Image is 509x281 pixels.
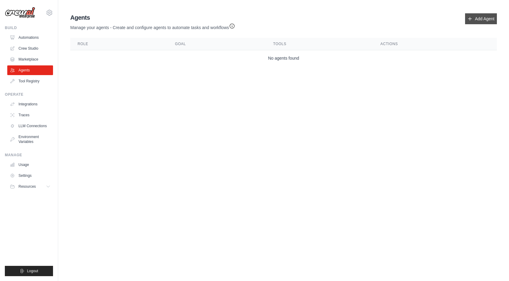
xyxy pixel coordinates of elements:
[70,50,497,66] td: No agents found
[18,184,36,189] span: Resources
[373,38,497,50] th: Actions
[70,13,235,22] h2: Agents
[7,171,53,180] a: Settings
[266,38,373,50] th: Tools
[7,65,53,75] a: Agents
[5,266,53,276] button: Logout
[7,55,53,64] a: Marketplace
[5,153,53,157] div: Manage
[5,7,35,18] img: Logo
[168,38,266,50] th: Goal
[7,110,53,120] a: Traces
[7,182,53,191] button: Resources
[70,38,168,50] th: Role
[7,76,53,86] a: Tool Registry
[7,99,53,109] a: Integrations
[5,25,53,30] div: Build
[465,13,497,24] a: Add Agent
[7,132,53,147] a: Environment Variables
[7,33,53,42] a: Automations
[7,44,53,53] a: Crew Studio
[70,22,235,31] p: Manage your agents - Create and configure agents to automate tasks and workflows
[27,269,38,273] span: Logout
[5,92,53,97] div: Operate
[7,121,53,131] a: LLM Connections
[7,160,53,170] a: Usage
